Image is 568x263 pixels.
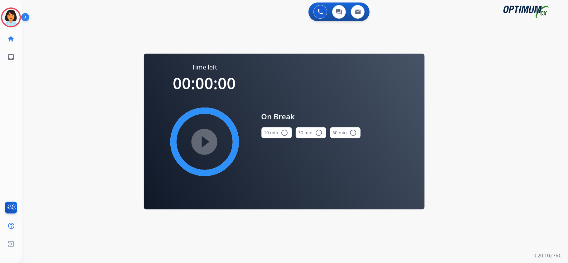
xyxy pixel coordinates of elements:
mat-icon: radio_button_unchecked [315,129,323,136]
button: 30 min [296,127,326,138]
span: On Break [261,111,361,122]
p: 0.20.1027RC [533,252,562,259]
img: avatar [2,9,20,26]
button: 10 min [261,127,292,138]
mat-icon: home [7,35,15,43]
mat-icon: radio_button_unchecked [281,129,289,136]
span: Time left [192,63,217,72]
button: 60 min [330,127,361,138]
mat-icon: inbox [7,53,15,61]
span: 00:00:00 [173,73,236,94]
mat-icon: radio_button_unchecked [350,129,357,136]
